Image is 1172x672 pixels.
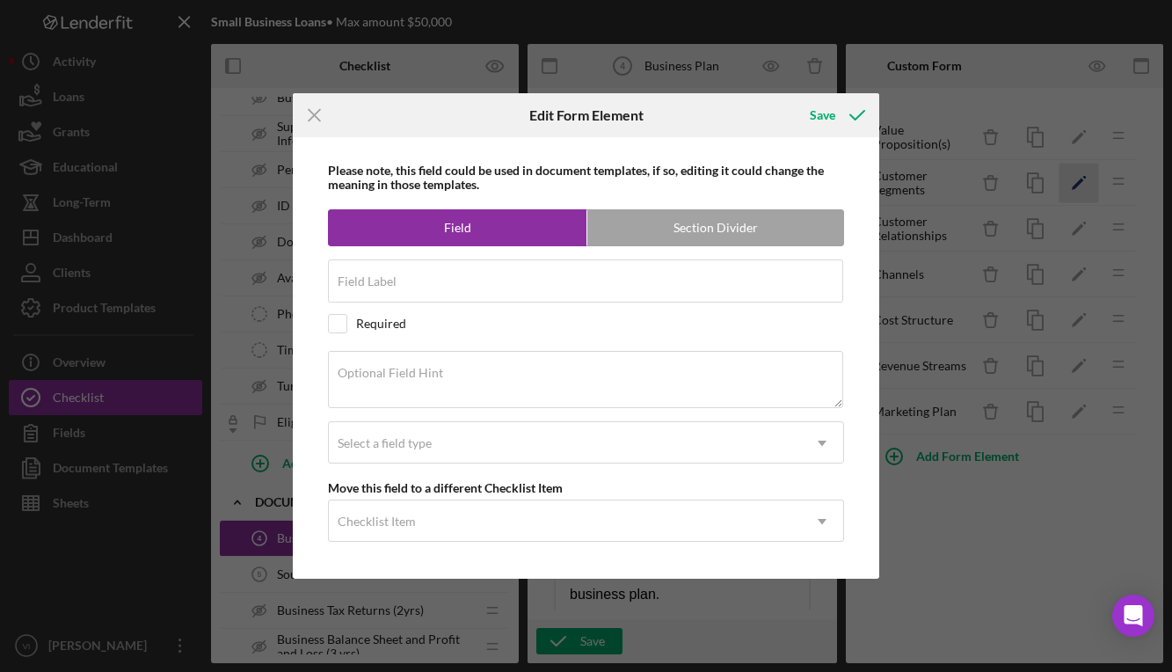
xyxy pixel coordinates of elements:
label: Field Label [338,274,397,289]
b: Please note, this field could be used in document templates, if so, editing it could change the m... [328,163,824,192]
div: Required [356,317,406,331]
div: Checklist Item [338,515,416,529]
label: Section Divider [587,210,844,245]
label: Field [329,210,586,245]
div: Save [810,98,835,133]
body: Rich Text Area. Press ALT-0 for help. [14,14,239,33]
div: Select a field type [338,436,432,450]
div: Open Intercom Messenger [1112,595,1154,637]
h6: Edit Form Element [529,107,644,123]
b: Move this field to a different Checklist Item [328,480,563,495]
label: Optional Field Hint [338,366,443,380]
button: Save [792,98,879,133]
div: Putting together a business plan is crucial when applying for a loan because it provides clarity ... [14,139,239,296]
